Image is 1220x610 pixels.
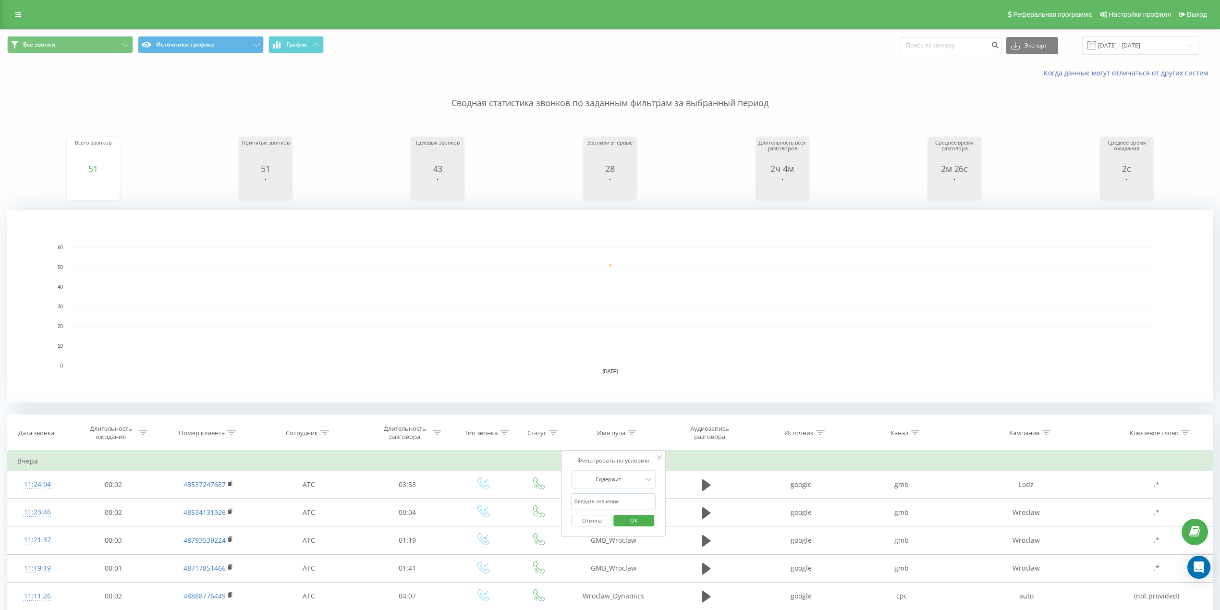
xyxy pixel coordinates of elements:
[256,471,361,499] td: АТС
[286,429,318,437] div: Сотрудник
[613,515,654,527] button: OK
[1013,11,1092,18] span: Реферальная программа
[17,587,57,606] div: 11:11:26
[952,471,1101,499] td: Lodz
[183,508,226,517] a: 48534131326
[256,499,361,526] td: АТС
[751,471,852,499] td: google
[361,471,454,499] td: 03:58
[17,475,57,494] div: 11:24:04
[67,471,160,499] td: 00:02
[17,503,57,522] div: 11:23:46
[69,140,117,164] div: Всего звонков
[1103,173,1151,202] div: A chart.
[930,173,978,202] div: A chart.
[758,164,806,173] div: 2ч 4м
[852,471,952,499] td: gmb
[8,451,1213,471] td: Вчера
[1006,37,1058,54] button: Экспорт
[852,499,952,526] td: gmb
[1103,140,1151,164] div: Среднее время ожидания
[952,499,1101,526] td: Wroclaw
[361,554,454,582] td: 01:41
[952,554,1101,582] td: Wroclaw
[597,429,625,437] div: Имя пула
[572,515,612,527] button: Отмена
[179,429,225,437] div: Номер клиента
[565,526,662,554] td: GMB_Wroclaw
[784,429,814,437] div: Источник
[183,563,226,573] a: 48717851466
[138,36,264,53] button: Источники трафика
[930,164,978,173] div: 2м 26с
[751,554,852,582] td: google
[621,513,647,528] span: OK
[891,429,908,437] div: Канал
[58,324,63,329] text: 20
[7,78,1213,110] p: Сводная статистика звонков по заданным фильтрам за выбранный период
[758,140,806,164] div: Длительность всех разговоров
[586,164,634,173] div: 28
[58,265,63,270] text: 50
[67,554,160,582] td: 00:01
[256,554,361,582] td: АТС
[17,531,57,549] div: 11:21:37
[268,36,324,53] button: График
[69,173,117,202] div: A chart.
[242,173,290,202] svg: A chart.
[414,164,462,173] div: 43
[67,499,160,526] td: 00:02
[183,591,226,600] a: 48888776449
[183,480,226,489] a: 48537247687
[286,41,307,48] span: График
[1109,11,1171,18] span: Настройки профиля
[603,369,618,374] text: [DATE]
[852,526,952,554] td: gmb
[256,526,361,554] td: АТС
[1009,429,1039,437] div: Кампания
[758,173,806,202] svg: A chart.
[464,429,498,437] div: Тип звонка
[586,173,634,202] svg: A chart.
[565,582,662,610] td: Wroclaw_Dynamics
[1187,556,1210,579] div: Open Intercom Messenger
[69,164,117,173] div: 51
[242,164,290,173] div: 51
[17,559,57,578] div: 11:19:19
[952,526,1101,554] td: Wroclaw
[1101,582,1212,610] td: (not provided)
[572,493,656,510] input: Введите значение
[1130,429,1179,437] div: Ключевое слово
[7,210,1213,403] svg: A chart.
[7,36,133,53] button: Все звонки
[58,245,63,250] text: 60
[1187,11,1207,18] span: Выход
[183,536,226,545] a: 48793539224
[60,363,63,368] text: 0
[852,582,952,610] td: cpc
[565,554,662,582] td: GMB_Wroclaw
[1103,164,1151,173] div: 2с
[952,582,1101,610] td: auto
[18,429,54,437] div: Дата звонка
[361,526,454,554] td: 01:19
[379,425,430,441] div: Длительность разговора
[751,499,852,526] td: google
[58,343,63,349] text: 10
[1044,68,1213,77] a: Когда данные могут отличаться от других систем
[679,425,741,441] div: Аудиозапись разговора
[256,582,361,610] td: АТС
[751,526,852,554] td: google
[67,582,160,610] td: 00:02
[361,499,454,526] td: 00:04
[930,140,978,164] div: Среднее время разговора
[414,173,462,202] svg: A chart.
[23,41,55,49] span: Все звонки
[361,582,454,610] td: 04:07
[85,425,136,441] div: Длительность ожидания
